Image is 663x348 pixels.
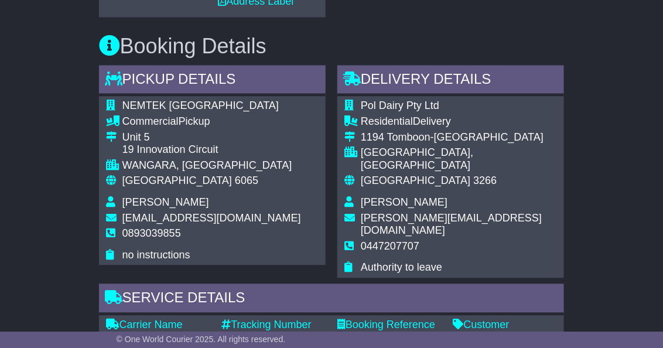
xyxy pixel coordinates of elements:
span: Pol Dairy Pty Ltd [361,100,439,112]
span: Residential [361,116,413,128]
div: Pickup Details [99,66,326,97]
div: WANGARA, [GEOGRAPHIC_DATA] [122,160,301,173]
span: [GEOGRAPHIC_DATA] [361,175,470,187]
div: 19 Innovation Circuit [122,144,301,157]
span: [PERSON_NAME] [122,197,209,209]
span: © One World Courier 2025. All rights reserved. [117,335,286,344]
span: Authority to leave [361,262,442,274]
span: [PERSON_NAME] [361,197,447,209]
div: Tracking Number [221,319,326,332]
span: NEMTEK [GEOGRAPHIC_DATA] [122,100,279,112]
div: Delivery [361,116,557,129]
span: 0447207707 [361,241,419,253]
span: [EMAIL_ADDRESS][DOMAIN_NAME] [122,213,301,224]
div: Service Details [99,284,565,316]
span: 0893039855 [122,228,181,240]
div: Pickup [122,116,301,129]
span: 3266 [473,175,497,187]
div: [GEOGRAPHIC_DATA], [GEOGRAPHIC_DATA] [361,147,557,172]
div: Customer Reference [453,319,558,344]
span: [PERSON_NAME][EMAIL_ADDRESS][DOMAIN_NAME] [361,213,542,237]
div: Carrier Name [106,319,210,332]
span: [GEOGRAPHIC_DATA] [122,175,232,187]
div: Delivery Details [337,66,564,97]
h3: Booking Details [99,35,565,59]
span: 6065 [235,175,258,187]
span: Commercial [122,116,179,128]
div: 1194 Tomboon-[GEOGRAPHIC_DATA] [361,132,557,145]
div: Booking Reference [337,319,442,332]
span: no instructions [122,250,190,261]
div: Unit 5 [122,132,301,145]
